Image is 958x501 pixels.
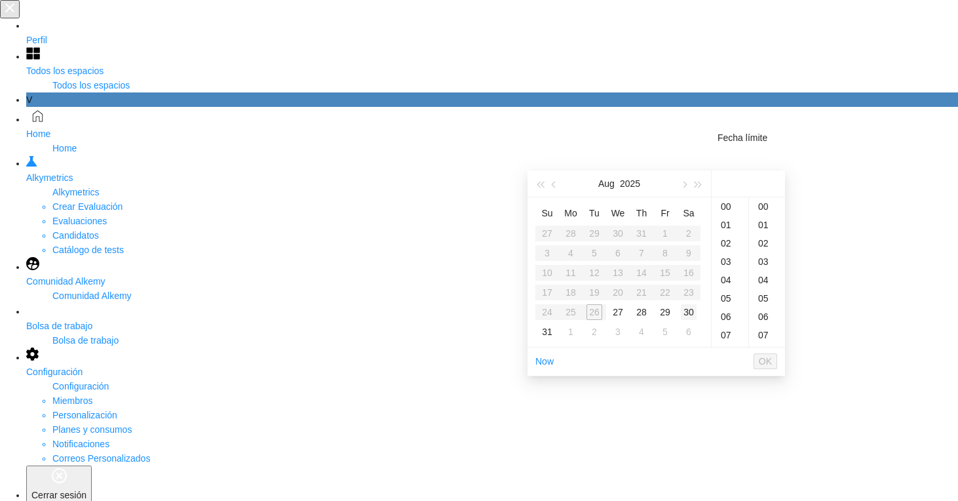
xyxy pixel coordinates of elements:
[712,197,748,216] div: 00
[26,321,92,331] span: Bolsa de trabajo
[749,326,785,344] div: 07
[52,245,124,255] a: Catálogo de tests
[606,203,630,224] th: We
[653,302,677,322] td: 2025-08-29
[52,439,109,449] a: Notificaciones
[712,289,748,308] div: 05
[749,344,785,363] div: 08
[52,395,92,406] a: Miembros
[52,201,123,212] a: Crear Evaluación
[26,18,958,47] a: Perfil
[52,216,107,226] a: Evaluaciones
[535,203,559,224] th: Su
[559,322,583,342] td: 2025-09-01
[26,129,50,139] span: Home
[583,322,606,342] td: 2025-09-02
[677,302,700,322] td: 2025-08-30
[712,308,748,326] div: 06
[630,203,653,224] th: Th
[52,424,132,435] a: Planes y consumos
[677,203,700,224] th: Sa
[712,326,748,344] div: 07
[712,344,748,363] div: 08
[634,324,649,340] div: 4
[749,252,785,271] div: 03
[31,490,86,500] span: Cerrar sesión
[52,335,119,346] span: Bolsa de trabajo
[52,143,77,153] span: Home
[606,322,630,342] td: 2025-09-03
[535,356,554,367] a: Now
[634,304,649,320] div: 28
[26,66,104,76] span: Todos los espacios
[563,324,579,340] div: 1
[610,304,626,320] div: 27
[606,302,630,322] td: 2025-08-27
[586,324,602,340] div: 2
[749,197,785,216] div: 00
[712,252,748,271] div: 03
[26,35,47,45] span: Perfil
[26,367,83,377] span: Configuración
[712,271,748,289] div: 04
[52,410,117,420] a: Personalización
[754,353,777,369] button: OK
[620,170,640,197] button: 2025
[26,276,105,287] span: Comunidad Alkemy
[583,203,606,224] th: Tu
[653,322,677,342] td: 2025-09-05
[52,187,100,197] span: Alkymetrics
[52,381,109,391] span: Configuración
[681,304,697,320] div: 30
[749,216,785,234] div: 01
[712,216,748,234] div: 01
[630,302,653,322] td: 2025-08-28
[630,322,653,342] td: 2025-09-04
[26,94,32,105] span: V
[52,230,99,241] a: Candidatos
[749,308,785,326] div: 06
[52,453,150,464] a: Correos Personalizados
[52,80,130,90] span: Todos los espacios
[749,289,785,308] div: 05
[610,324,626,340] div: 3
[535,322,559,342] td: 2025-08-31
[677,322,700,342] td: 2025-09-06
[539,324,555,340] div: 31
[657,304,673,320] div: 29
[52,291,132,301] span: Comunidad Alkemy
[559,203,583,224] th: Mo
[749,271,785,289] div: 04
[712,234,748,252] div: 02
[749,234,785,252] div: 02
[653,203,677,224] th: Fr
[718,130,767,145] div: Fecha límite
[657,324,673,340] div: 5
[26,172,73,183] span: Alkymetrics
[681,324,697,340] div: 6
[598,170,615,197] button: Aug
